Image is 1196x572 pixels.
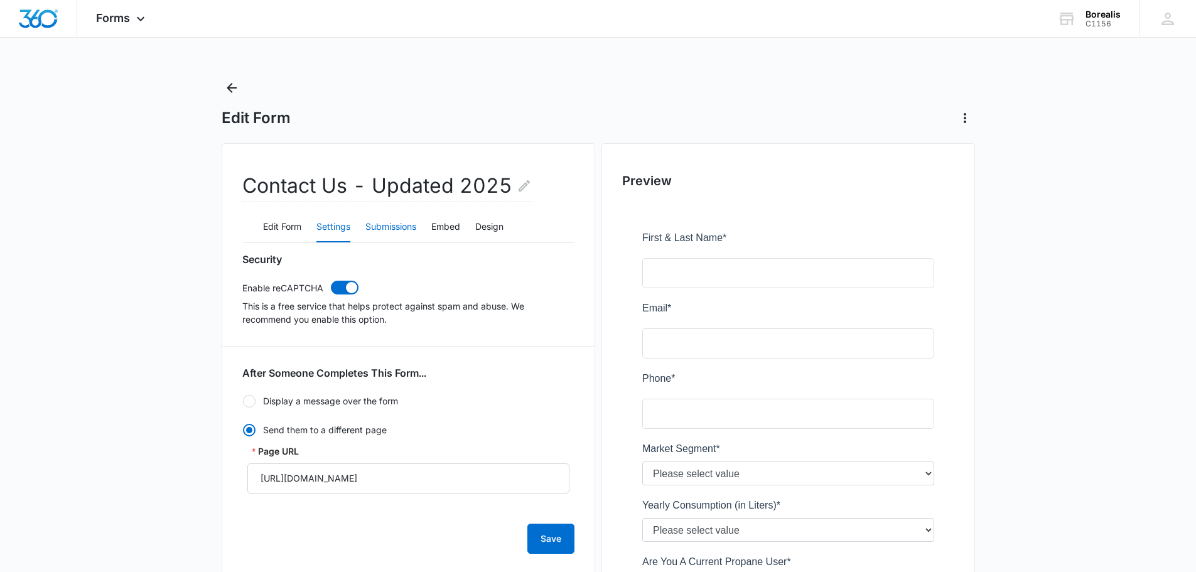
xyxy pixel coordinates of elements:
[242,171,532,202] h2: Contact Us - Updated 2025
[527,524,574,554] button: Save
[242,423,574,437] label: Send them to a different page
[222,78,242,98] button: Back
[263,212,301,242] button: Edit Form
[242,253,282,266] h3: Security
[242,281,323,294] p: Enable reCAPTCHA
[1086,9,1121,19] div: account name
[242,394,574,408] label: Display a message over the form
[242,299,574,326] p: This is a free service that helps protect against spam and abuse. We recommend you enable this op...
[365,212,416,242] button: Submissions
[316,212,350,242] button: Settings
[431,212,460,242] button: Embed
[955,108,975,128] button: Actions
[252,445,299,458] label: Page URL
[1086,19,1121,28] div: account id
[517,171,532,201] button: Edit Form Name
[242,367,426,379] h3: After Someone Completes This Form...
[222,109,291,127] h1: Edit Form
[475,212,504,242] button: Design
[622,171,954,190] h2: Preview
[96,11,130,24] span: Forms
[247,463,569,494] input: Page URL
